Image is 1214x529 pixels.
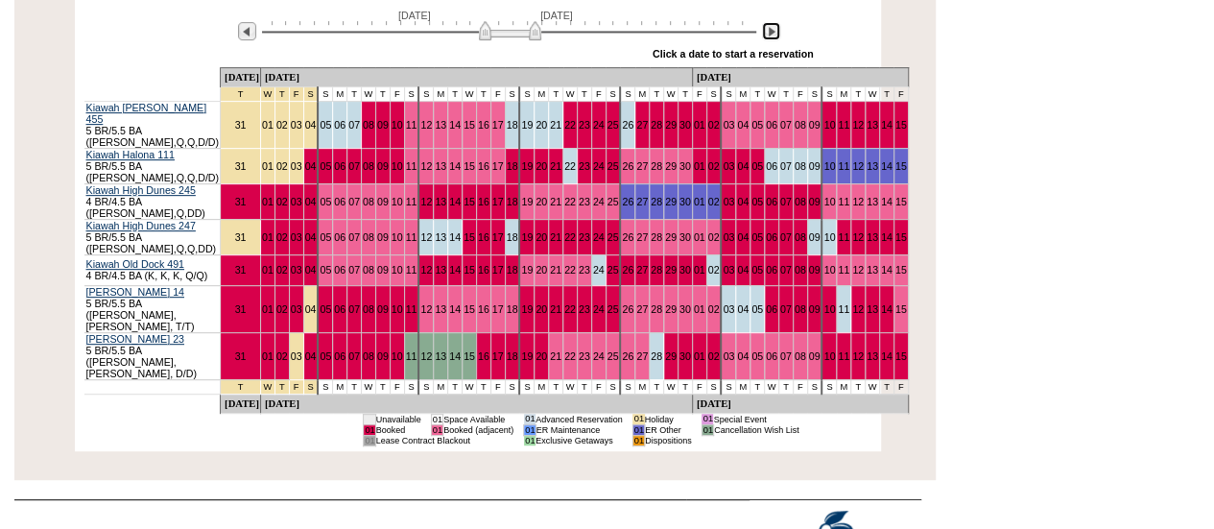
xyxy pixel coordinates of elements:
a: 05 [751,196,763,207]
a: 12 [852,303,864,315]
a: 15 [895,196,907,207]
a: 27 [636,119,648,131]
a: 21 [550,303,561,315]
a: 24 [593,196,605,207]
a: 03 [291,303,302,315]
a: 04 [737,231,749,243]
a: 15 [895,264,907,276]
a: 30 [679,160,691,172]
a: 08 [363,119,374,131]
a: 15 [895,231,907,243]
a: 21 [550,231,561,243]
a: 18 [507,160,518,172]
a: 16 [478,231,489,243]
a: 10 [392,303,403,315]
a: 05 [320,350,331,362]
a: 15 [464,303,475,315]
a: 13 [435,196,446,207]
a: 05 [320,231,331,243]
a: 18 [507,303,518,315]
a: 09 [809,196,821,207]
a: 05 [320,160,331,172]
a: 12 [852,264,864,276]
a: 03 [291,196,302,207]
a: 09 [809,303,821,315]
a: 01 [694,119,705,131]
a: 31 [235,350,247,362]
a: 13 [435,264,446,276]
a: 09 [377,350,389,362]
a: Kiawah Halona 111 [86,149,175,160]
a: 12 [420,196,432,207]
a: 02 [708,350,720,362]
a: 10 [823,350,835,362]
a: 01 [694,303,705,315]
a: 03 [723,119,734,131]
a: 21 [550,264,561,276]
a: 08 [363,350,374,362]
a: 09 [377,303,389,315]
a: 30 [679,303,691,315]
a: 17 [492,119,504,131]
a: 01 [694,196,705,207]
a: 10 [392,350,403,362]
a: 29 [665,350,677,362]
td: Spring Break Wk 4 2026 [221,86,261,101]
a: 21 [550,160,561,172]
a: 27 [636,160,648,172]
a: 24 [593,119,605,131]
a: 02 [708,160,720,172]
a: 09 [809,350,821,362]
a: 20 [536,160,547,172]
a: 02 [276,350,288,362]
a: 18 [507,264,518,276]
a: 01 [262,350,274,362]
a: 14 [449,196,461,207]
a: 26 [622,160,633,172]
a: 09 [377,119,389,131]
a: 11 [406,350,417,362]
a: 03 [723,231,734,243]
a: 27 [636,303,648,315]
a: 15 [464,196,475,207]
a: 26 [622,264,633,276]
a: 12 [420,264,432,276]
a: 17 [492,350,504,362]
a: 05 [320,196,331,207]
a: 07 [780,350,792,362]
a: 15 [464,160,475,172]
a: 10 [823,264,835,276]
a: 07 [780,231,792,243]
a: 20 [536,231,547,243]
a: 12 [852,196,864,207]
a: 11 [406,119,417,131]
a: 11 [838,231,849,243]
a: 19 [521,350,533,362]
a: 04 [305,264,317,276]
a: 18 [507,350,518,362]
a: 09 [377,231,389,243]
a: 20 [536,350,547,362]
a: 17 [492,160,504,172]
td: [DATE] [221,67,261,86]
a: 15 [895,160,907,172]
img: Previous [238,22,256,40]
a: 19 [521,160,533,172]
a: 12 [420,160,432,172]
a: 14 [449,350,461,362]
a: 17 [492,196,504,207]
a: 28 [651,160,662,172]
a: 13 [435,350,446,362]
a: 15 [895,119,907,131]
a: 20 [536,264,547,276]
a: 09 [377,160,389,172]
a: 03 [291,231,302,243]
a: 01 [694,264,705,276]
span: [DATE] [398,10,431,21]
a: 29 [665,119,677,131]
a: 24 [593,160,605,172]
a: 25 [607,350,619,362]
a: 08 [363,160,374,172]
a: 06 [766,264,777,276]
a: 05 [751,119,763,131]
